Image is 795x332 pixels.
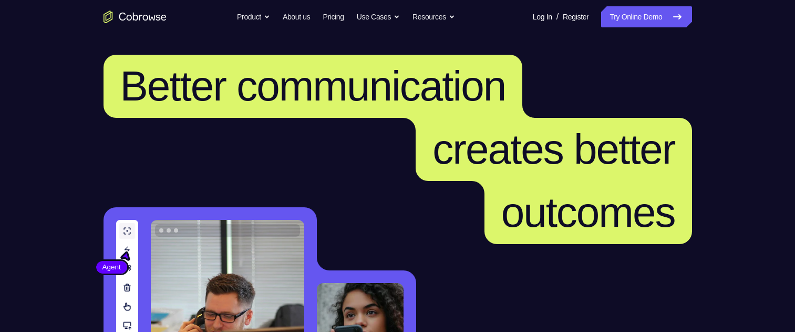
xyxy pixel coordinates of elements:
a: Register [563,6,588,27]
span: Agent [96,262,127,273]
button: Resources [412,6,455,27]
a: Try Online Demo [601,6,691,27]
span: Better communication [120,63,506,109]
button: Product [237,6,270,27]
a: Go to the home page [104,11,167,23]
a: Log In [533,6,552,27]
span: / [556,11,559,23]
a: Pricing [323,6,344,27]
a: About us [283,6,310,27]
span: creates better [432,126,675,173]
span: outcomes [501,189,675,236]
button: Use Cases [357,6,400,27]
